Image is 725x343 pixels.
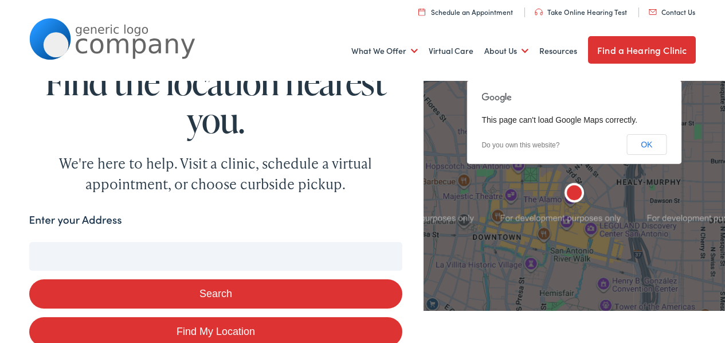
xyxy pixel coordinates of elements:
[481,141,559,149] a: Do you own this website?
[649,9,657,15] img: utility icon
[626,134,667,155] button: OK
[429,30,473,72] a: Virtual Care
[418,8,425,15] img: utility icon
[351,30,418,72] a: What We Offer
[29,242,403,271] input: Enter your address or zip code
[481,115,637,124] span: This page can't load Google Maps correctly.
[535,9,543,15] img: utility icon
[29,212,122,228] label: Enter your Address
[29,279,403,309] button: Search
[649,7,695,17] a: Contact Us
[29,63,403,139] h1: Find the location nearest you.
[539,30,577,72] a: Resources
[418,7,513,17] a: Schedule an Appointment
[535,7,627,17] a: Take Online Hearing Test
[588,36,696,64] a: Find a Hearing Clinic
[556,176,593,213] div: The Alamo
[32,153,399,194] div: We're here to help. Visit a clinic, schedule a virtual appointment, or choose curbside pickup.
[484,30,528,72] a: About Us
